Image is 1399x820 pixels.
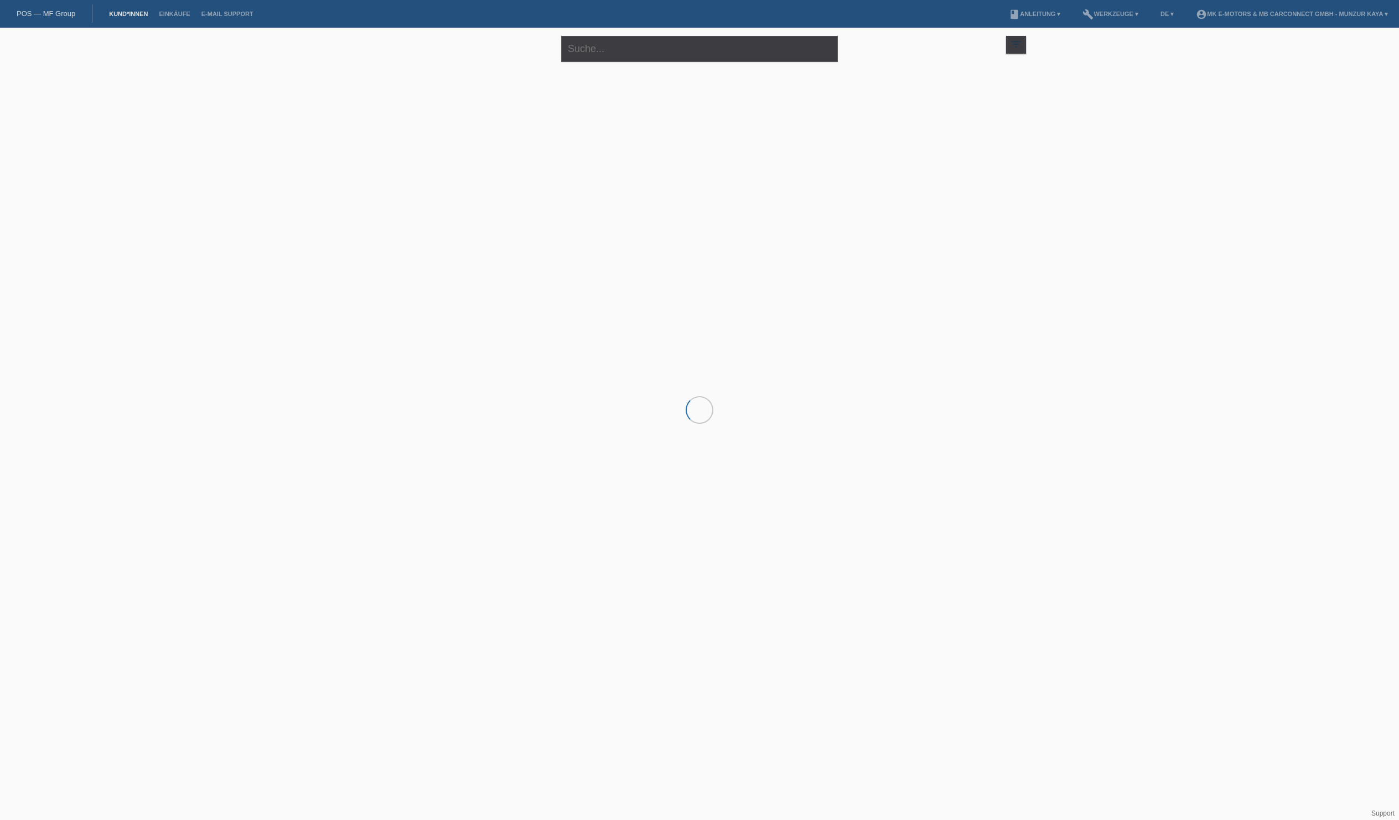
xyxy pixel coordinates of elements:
[196,11,259,17] a: E-Mail Support
[17,9,75,18] a: POS — MF Group
[1082,9,1094,20] i: build
[1190,11,1393,17] a: account_circleMK E-MOTORS & MB CarConnect GmbH - Munzur Kaya ▾
[103,11,153,17] a: Kund*innen
[1009,9,1020,20] i: book
[1003,11,1066,17] a: bookAnleitung ▾
[153,11,195,17] a: Einkäufe
[1077,11,1144,17] a: buildWerkzeuge ▾
[561,36,838,62] input: Suche...
[1155,11,1179,17] a: DE ▾
[1196,9,1207,20] i: account_circle
[1010,38,1022,50] i: filter_list
[1371,809,1395,817] a: Support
